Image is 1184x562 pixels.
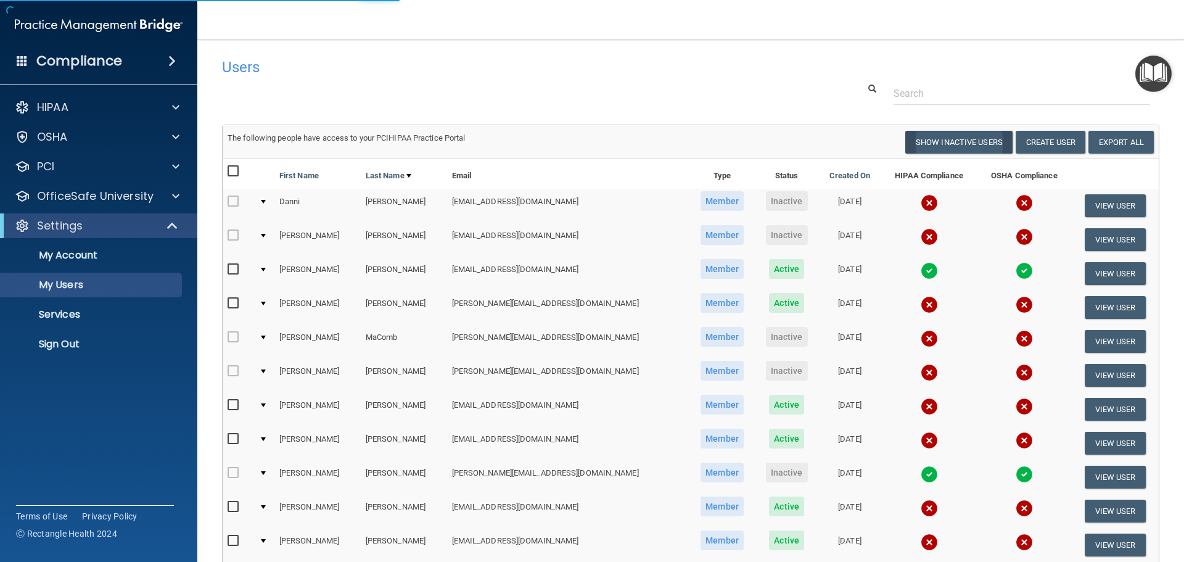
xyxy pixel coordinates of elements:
td: [EMAIL_ADDRESS][DOMAIN_NAME] [447,528,690,562]
p: My Account [8,249,176,262]
button: View User [1085,398,1146,421]
th: Email [447,159,690,189]
td: [PERSON_NAME] [361,460,447,494]
span: Member [701,429,744,448]
td: [PERSON_NAME] [361,257,447,291]
span: Member [701,463,744,482]
img: tick.e7d51cea.svg [1016,466,1033,483]
td: [DATE] [818,460,881,494]
img: cross.ca9f0e7f.svg [921,364,938,381]
p: Services [8,308,176,321]
td: [PERSON_NAME] [361,291,447,324]
td: [EMAIL_ADDRESS][DOMAIN_NAME] [447,189,690,223]
span: Active [769,259,804,279]
td: [DATE] [818,223,881,257]
img: cross.ca9f0e7f.svg [921,194,938,212]
span: Member [701,361,744,381]
img: cross.ca9f0e7f.svg [1016,364,1033,381]
span: Active [769,497,804,516]
td: [PERSON_NAME] [361,189,447,223]
img: cross.ca9f0e7f.svg [921,228,938,246]
a: Export All [1088,131,1154,154]
img: cross.ca9f0e7f.svg [921,296,938,313]
button: Open Resource Center [1135,56,1172,92]
td: [EMAIL_ADDRESS][DOMAIN_NAME] [447,257,690,291]
span: Active [769,395,804,415]
span: Inactive [766,225,808,245]
a: Terms of Use [16,510,67,523]
td: [PERSON_NAME] [361,528,447,562]
button: View User [1085,432,1146,455]
span: Member [701,395,744,415]
a: Last Name [366,168,411,183]
span: Active [769,293,804,313]
td: Danni [274,189,361,223]
td: [DATE] [818,358,881,392]
img: tick.e7d51cea.svg [1016,262,1033,279]
td: [PERSON_NAME] [274,426,361,460]
p: Settings [37,218,83,233]
a: First Name [279,168,319,183]
img: tick.e7d51cea.svg [921,466,938,483]
h4: Users [222,59,761,75]
span: Member [701,191,744,211]
span: Member [701,531,744,550]
td: [PERSON_NAME] [274,324,361,358]
td: [PERSON_NAME] [361,392,447,426]
input: Search [894,82,1150,105]
button: View User [1085,534,1146,556]
td: [PERSON_NAME] [274,460,361,494]
img: cross.ca9f0e7f.svg [1016,432,1033,449]
td: [EMAIL_ADDRESS][DOMAIN_NAME] [447,494,690,528]
th: Type [689,159,755,189]
img: cross.ca9f0e7f.svg [1016,330,1033,347]
td: [PERSON_NAME] [274,528,361,562]
button: View User [1085,228,1146,251]
td: [DATE] [818,189,881,223]
span: Inactive [766,327,808,347]
td: [EMAIL_ADDRESS][DOMAIN_NAME] [447,392,690,426]
img: PMB logo [15,13,183,38]
td: [PERSON_NAME] [274,494,361,528]
td: [DATE] [818,291,881,324]
button: View User [1085,364,1146,387]
td: [PERSON_NAME] [274,392,361,426]
td: [PERSON_NAME] [274,257,361,291]
img: cross.ca9f0e7f.svg [1016,296,1033,313]
span: The following people have access to your PCIHIPAA Practice Portal [228,133,466,143]
span: Member [701,225,744,245]
td: [EMAIL_ADDRESS][DOMAIN_NAME] [447,223,690,257]
p: HIPAA [37,100,68,115]
td: [DATE] [818,426,881,460]
button: View User [1085,296,1146,319]
img: cross.ca9f0e7f.svg [921,432,938,449]
a: Privacy Policy [82,510,138,523]
td: [PERSON_NAME][EMAIL_ADDRESS][DOMAIN_NAME] [447,324,690,358]
span: Member [701,259,744,279]
span: Ⓒ Rectangle Health 2024 [16,527,117,540]
img: cross.ca9f0e7f.svg [1016,398,1033,415]
button: View User [1085,194,1146,217]
td: [PERSON_NAME] [274,358,361,392]
td: [PERSON_NAME][EMAIL_ADDRESS][DOMAIN_NAME] [447,358,690,392]
p: Sign Out [8,338,176,350]
span: Inactive [766,463,808,482]
p: PCI [37,159,54,174]
h4: Compliance [36,52,122,70]
span: Active [769,429,804,448]
button: Create User [1016,131,1085,154]
img: cross.ca9f0e7f.svg [1016,534,1033,551]
a: OfficeSafe University [15,189,179,204]
a: PCI [15,159,179,174]
button: View User [1085,330,1146,353]
button: Show Inactive Users [905,131,1013,154]
img: cross.ca9f0e7f.svg [921,534,938,551]
img: cross.ca9f0e7f.svg [921,398,938,415]
th: Status [755,159,818,189]
td: [DATE] [818,494,881,528]
img: tick.e7d51cea.svg [921,262,938,279]
th: HIPAA Compliance [881,159,977,189]
td: [DATE] [818,528,881,562]
td: [PERSON_NAME] [361,494,447,528]
button: View User [1085,262,1146,285]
